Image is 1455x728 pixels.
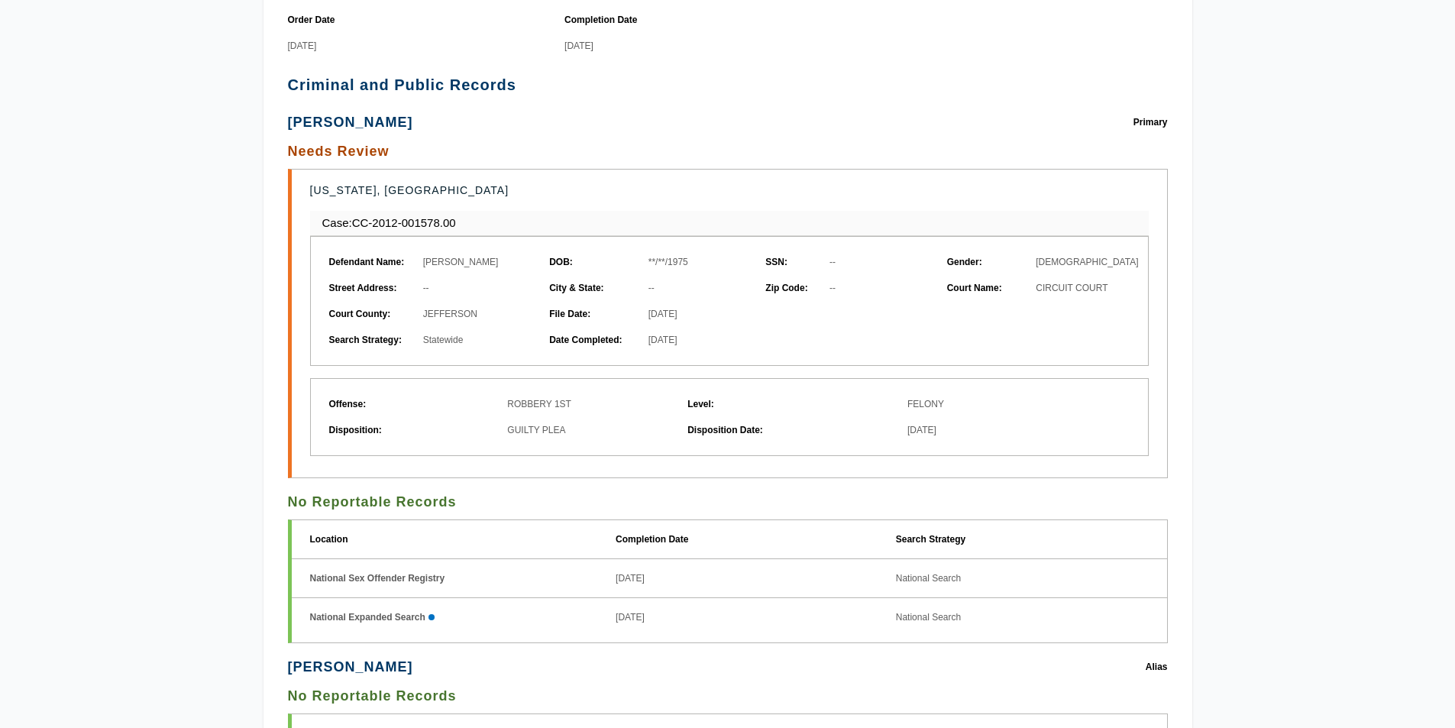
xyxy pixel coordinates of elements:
[288,659,413,675] h3: [PERSON_NAME]
[507,425,565,435] span: GUILTY PLEA
[423,309,477,319] span: JEFFERSON
[938,275,1027,301] th: court name
[507,399,571,409] span: ROBBERY 1ST
[329,423,386,437] strong: Disposition:
[423,257,499,267] span: [PERSON_NAME]
[310,236,1149,366] table: Court Case Details
[310,327,423,366] th: search strategy
[1133,111,1168,134] span: Primary
[549,281,608,295] strong: City & State:
[288,115,413,130] h3: [PERSON_NAME]
[1036,283,1107,293] span: CIRCUIT COURT
[329,307,396,321] strong: Court County:
[329,281,402,295] strong: Street Address:
[907,399,944,409] span: FELONY
[896,573,961,584] span: National Search
[310,275,423,301] th: street address
[648,309,677,319] span: [DATE]
[687,397,719,411] strong: Level:
[288,684,1168,707] h3: No Reportable Records
[329,255,409,269] strong: Defendant Name:
[540,327,639,366] th: date completed
[765,281,812,295] strong: Zip Code:
[310,301,423,327] th: court county
[896,612,961,623] span: National Search
[322,215,352,232] div: Case:
[329,397,371,411] strong: Offense:
[1146,655,1168,678] span: Alias
[765,255,792,269] strong: SSN:
[896,532,970,546] strong: Search Strategy
[352,215,464,232] span: CC-2012-001578.00
[549,333,626,347] strong: Date Completed:
[648,335,677,345] span: [DATE]
[756,237,820,276] th: ssn
[549,255,577,269] strong: DOB:
[310,573,445,584] span: National Sex Offender Registry
[540,301,639,327] th: file date
[616,612,645,623] span: [DATE]
[288,140,1168,163] h3: Needs Review
[829,257,836,267] span: --
[687,423,768,437] strong: Disposition Date:
[616,573,645,584] span: [DATE]
[756,275,820,301] th: zipcode
[310,532,353,546] strong: Location
[829,283,836,293] span: --
[907,425,936,435] span: [DATE]
[564,40,593,51] span: [DATE]
[288,13,340,27] strong: Order Date
[288,77,1168,92] h2: Criminal and Public Records
[423,335,464,345] span: Statewide
[329,333,406,347] strong: Search Strategy:
[310,179,1149,202] h4: [US_STATE], [GEOGRAPHIC_DATA]
[288,40,317,51] span: [DATE]
[423,283,429,293] span: --
[549,307,595,321] strong: File Date:
[540,237,639,276] th: date of birth
[947,281,1007,295] strong: Court Name:
[288,490,1168,513] h3: No Reportable Records
[947,255,987,269] strong: Gender:
[938,237,1027,276] th: gender
[616,532,693,546] strong: Completion Date
[564,13,642,27] strong: Completion Date
[648,283,655,293] span: --
[310,237,423,276] th: defendant name
[540,275,639,301] th: city and state
[1036,257,1138,267] span: [DEMOGRAPHIC_DATA]
[310,610,425,624] span: National Expanded Search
